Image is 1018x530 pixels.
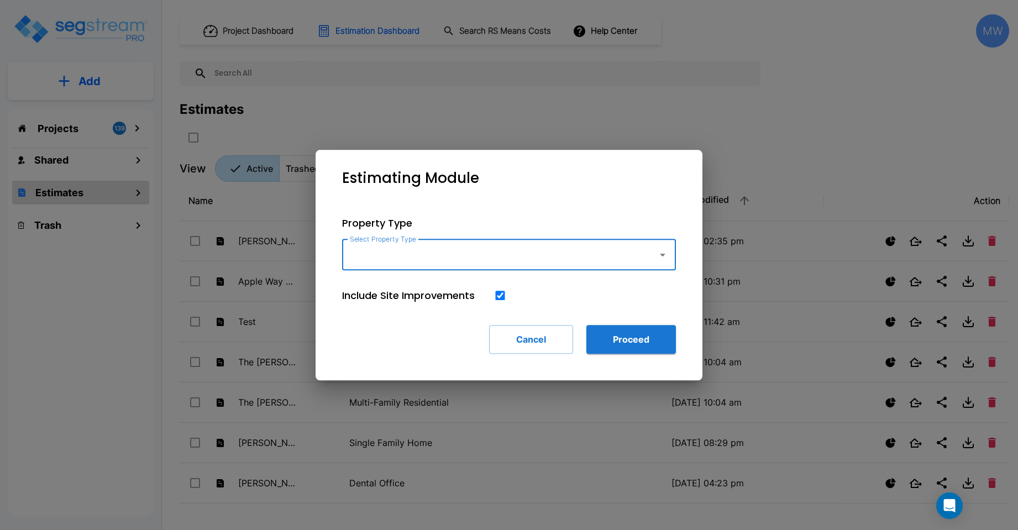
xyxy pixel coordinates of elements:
[342,288,475,303] p: Include Site Improvements
[936,492,963,519] div: Open Intercom Messenger
[342,216,676,230] p: Property Type
[350,234,416,244] label: Select Property Type
[342,167,479,189] p: Estimating Module
[586,325,676,354] button: Proceed
[489,325,573,354] button: Cancel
